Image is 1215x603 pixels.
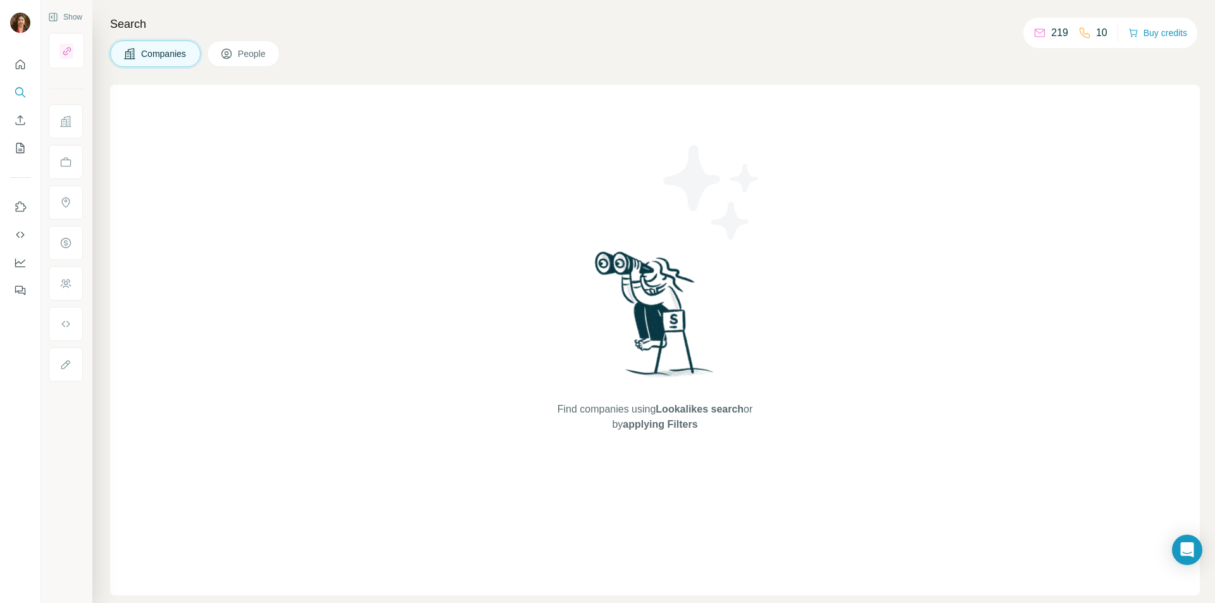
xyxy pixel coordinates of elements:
[589,248,721,389] img: Surfe Illustration - Woman searching with binoculars
[656,404,744,414] span: Lookalikes search
[623,419,697,430] span: applying Filters
[1051,25,1068,40] p: 219
[110,15,1200,33] h4: Search
[10,251,30,274] button: Dashboard
[10,13,30,33] img: Avatar
[10,81,30,104] button: Search
[10,279,30,302] button: Feedback
[1128,24,1187,42] button: Buy credits
[238,47,267,60] span: People
[10,137,30,159] button: My lists
[1096,25,1107,40] p: 10
[1172,535,1202,565] div: Open Intercom Messenger
[39,8,91,27] button: Show
[655,135,769,249] img: Surfe Illustration - Stars
[554,402,756,432] span: Find companies using or by
[10,196,30,218] button: Use Surfe on LinkedIn
[10,109,30,132] button: Enrich CSV
[141,47,187,60] span: Companies
[10,53,30,76] button: Quick start
[10,223,30,246] button: Use Surfe API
